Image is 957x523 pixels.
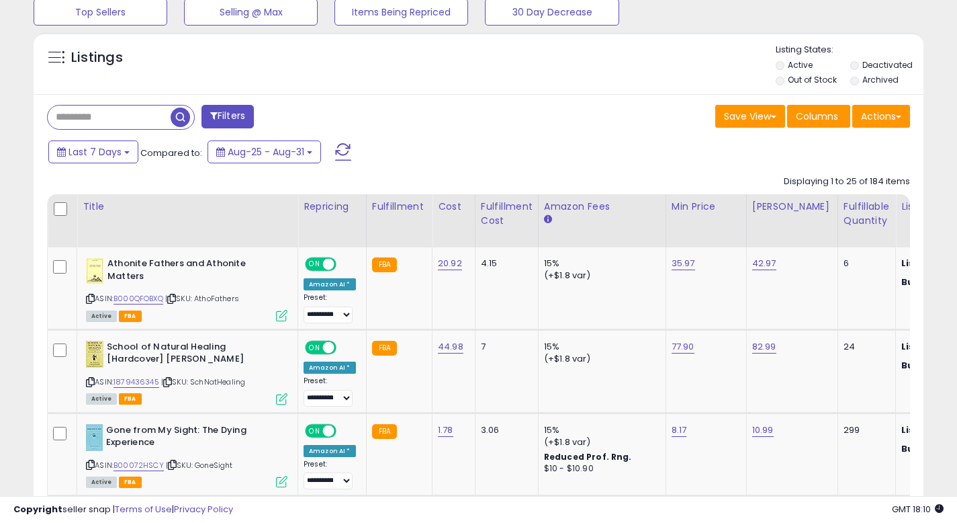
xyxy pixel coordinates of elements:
[752,257,776,270] a: 42.97
[672,200,741,214] div: Min Price
[228,145,304,159] span: Aug-25 - Aug-31
[208,140,321,163] button: Aug-25 - Aug-31
[86,257,287,320] div: ASIN:
[752,200,832,214] div: [PERSON_NAME]
[86,477,117,488] span: All listings currently available for purchase on Amazon
[481,341,528,353] div: 7
[334,341,356,353] span: OFF
[796,110,838,123] span: Columns
[481,424,528,436] div: 3.06
[787,105,850,128] button: Columns
[672,340,694,354] a: 77.90
[788,59,813,71] label: Active
[119,393,142,405] span: FBA
[306,425,323,436] span: ON
[334,425,356,436] span: OFF
[306,341,323,353] span: ON
[372,200,426,214] div: Fulfillment
[107,257,271,286] b: Athonite Fathers and Athonite Matters
[544,436,655,448] div: (+$1.8 var)
[438,340,463,354] a: 44.98
[306,259,323,270] span: ON
[544,257,655,270] div: 15%
[86,311,117,322] span: All listings currently available for purchase on Amazon
[86,424,103,451] img: 415+cf2HvtL._SL40_.jpg
[672,424,687,437] a: 8.17
[304,445,356,457] div: Amazon AI *
[201,105,254,128] button: Filters
[844,341,885,353] div: 24
[119,311,142,322] span: FBA
[788,74,837,85] label: Out of Stock
[69,145,122,159] span: Last 7 Days
[481,257,528,270] div: 4.15
[752,340,776,354] a: 82.99
[438,424,453,437] a: 1.78
[544,270,655,282] div: (+$1.8 var)
[113,293,163,305] a: B000QFOBXQ
[544,451,632,462] b: Reduced Prof. Rng.
[13,504,233,516] div: seller snap | |
[776,44,923,56] p: Listing States:
[304,293,356,323] div: Preset:
[165,293,239,304] span: | SKU: AthoFathers
[892,503,944,516] span: 2025-09-8 18:10 GMT
[784,175,910,188] div: Displaying 1 to 25 of 184 items
[304,376,356,407] div: Preset:
[544,214,552,226] small: Amazon Fees.
[304,278,356,290] div: Amazon AI *
[544,424,655,436] div: 15%
[83,200,292,214] div: Title
[161,376,245,387] span: | SKU: SchNatHealing
[106,424,269,452] b: Gone from My Sight: The Dying Experience
[119,477,142,488] span: FBA
[304,200,361,214] div: Repricing
[13,503,62,516] strong: Copyright
[544,463,655,475] div: $10 - $10.90
[372,257,397,272] small: FBA
[844,257,885,270] div: 6
[86,424,287,487] div: ASIN:
[752,424,774,437] a: 10.99
[140,147,202,159] span: Compared to:
[844,200,890,228] div: Fulfillable Quantity
[438,257,462,270] a: 20.92
[544,341,655,353] div: 15%
[48,140,138,163] button: Last 7 Days
[544,353,655,365] div: (+$1.8 var)
[304,362,356,374] div: Amazon AI *
[86,341,287,403] div: ASIN:
[481,200,533,228] div: Fulfillment Cost
[107,341,270,369] b: School of Natural Healing [Hardcover] [PERSON_NAME]
[71,48,123,67] h5: Listings
[113,376,159,388] a: 1879436345
[86,257,104,284] img: 31mQgtqbnwL._SL40_.jpg
[166,460,233,471] span: | SKU: GoneSight
[113,460,164,471] a: B00072HSCY
[174,503,233,516] a: Privacy Policy
[852,105,910,128] button: Actions
[862,59,913,71] label: Deactivated
[672,257,695,270] a: 35.97
[372,424,397,439] small: FBA
[86,393,117,405] span: All listings currently available for purchase on Amazon
[544,200,660,214] div: Amazon Fees
[86,341,103,368] img: 51wJEV3xBaL._SL40_.jpg
[372,341,397,356] small: FBA
[334,259,356,270] span: OFF
[844,424,885,436] div: 299
[862,74,899,85] label: Archived
[304,460,356,490] div: Preset:
[715,105,785,128] button: Save View
[438,200,469,214] div: Cost
[115,503,172,516] a: Terms of Use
